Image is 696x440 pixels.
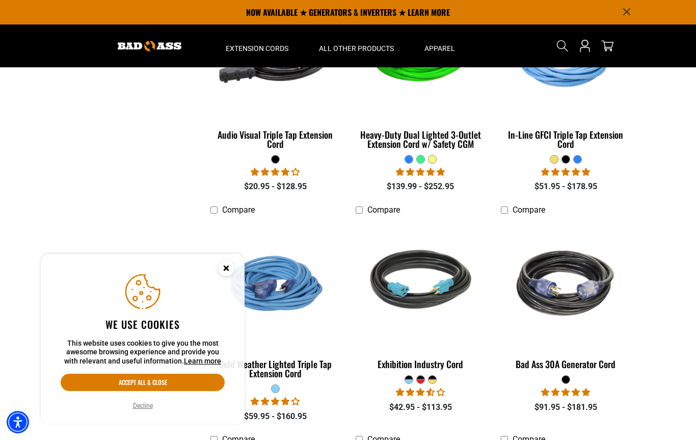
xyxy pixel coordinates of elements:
a: This website uses cookies to give you the most awesome browsing experience and provide you with r... [184,357,221,365]
div: Audio Visual Triple Tap Extension Cord [210,130,340,148]
span: 5.00 stars [541,387,590,397]
summary: Extension Cords [210,24,304,67]
div: Exhibition Industry Cord [356,359,486,369]
summary: Search [554,38,571,54]
div: $139.99 - $252.95 [356,180,486,193]
img: black [501,225,630,342]
img: Light Blue [211,225,340,342]
div: $59.95 - $160.95 [210,410,340,423]
a: cart [599,40,615,52]
span: Apparel [424,44,455,53]
img: black teal [356,225,485,342]
span: 3.75 stars [251,167,300,177]
summary: Apparel [409,24,470,67]
button: Close this option [208,254,245,286]
span: 4.18 stars [251,397,300,406]
span: 3.67 stars [396,387,445,397]
summary: All Other Products [304,24,409,67]
button: Accept all & close [61,374,225,391]
span: 4.92 stars [396,167,445,177]
span: Extension Cords [226,44,288,53]
div: $91.95 - $181.95 [501,401,631,413]
div: Bad Ass 30A Generator Cord [501,359,631,369]
span: Compare [513,205,545,215]
span: Compare [222,205,255,215]
div: $20.95 - $128.95 [210,180,340,193]
span: 5.00 stars [541,167,590,177]
p: This website uses cookies to give you the most awesome browsing experience and provide you with r... [61,339,225,366]
a: black teal Exhibition Industry Cord [356,220,486,375]
a: Open this option [577,24,593,67]
div: $51.95 - $178.95 [501,180,631,193]
a: Light Blue Cold Weather Lighted Triple Tap Extension Cord [210,220,340,384]
a: black Bad Ass 30A Generator Cord [501,220,631,375]
div: Heavy-Duty Dual Lighted 3-Outlet Extension Cord w/ Safety CGM [356,130,486,148]
div: $42.95 - $113.95 [356,401,486,413]
div: Accessibility Menu [7,411,29,433]
h2: We use cookies [61,318,225,331]
div: In-Line GFCI Triple Tap Extension Cord [501,130,631,148]
aside: Cookie Consent [41,254,245,424]
span: Compare [367,205,400,215]
button: Decline [130,401,156,411]
img: Bad Ass Extension Cords [118,41,181,51]
div: Cold Weather Lighted Triple Tap Extension Cord [210,359,340,378]
span: All Other Products [319,44,394,53]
